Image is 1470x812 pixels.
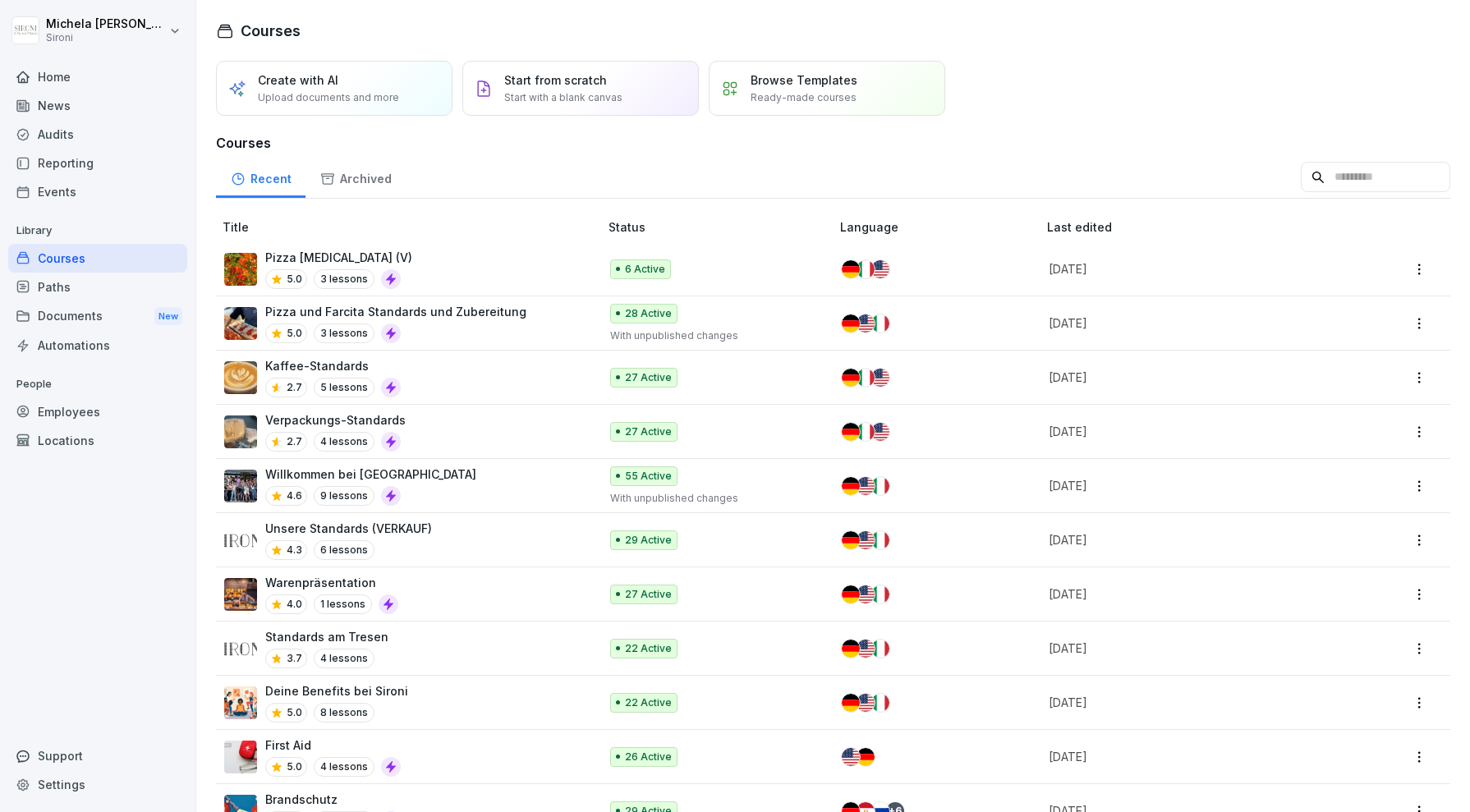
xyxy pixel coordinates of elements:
[224,741,257,773] img: ovcsqbf2ewum2utvc3o527vw.png
[224,524,257,557] img: lqv555mlp0nk8rvfp4y70ul5.png
[1047,218,1348,236] p: Last edited
[287,272,302,287] p: 5.0
[224,686,257,719] img: qv31ye6da0ab8wtu5n9xmwyd.png
[314,594,372,614] p: 1 lessons
[314,486,374,506] p: 9 lessons
[871,260,889,278] img: us.svg
[857,477,875,495] img: us.svg
[842,585,860,603] img: de.svg
[610,328,815,343] p: With unpublished changes
[840,218,1040,236] p: Language
[842,694,860,712] img: de.svg
[8,273,187,301] a: Paths
[8,177,187,206] a: Events
[265,411,406,429] p: Verpackungs-Standards
[8,741,187,770] div: Support
[1049,314,1328,332] p: [DATE]
[287,326,302,341] p: 5.0
[857,640,875,658] img: us.svg
[857,369,875,387] img: it.svg
[8,91,187,120] a: News
[871,423,889,441] img: us.svg
[314,649,374,668] p: 4 lessons
[223,218,602,236] p: Title
[842,477,860,495] img: de.svg
[265,520,432,537] p: Unsere Standards (VERKAUF)
[258,71,338,89] p: Create with AI
[857,423,875,441] img: it.svg
[625,533,672,548] p: 29 Active
[224,253,257,286] img: ptfehjakux1ythuqs2d8013j.png
[314,757,374,777] p: 4 lessons
[842,314,860,333] img: de.svg
[871,640,889,658] img: it.svg
[224,361,257,394] img: km4heinxktm3m47uv6i6dr0s.png
[265,357,401,374] p: Kaffee-Standards
[224,307,257,340] img: zyvhtweyt47y1etu6k7gt48a.png
[216,133,1450,153] h3: Courses
[1049,748,1328,765] p: [DATE]
[8,301,187,332] div: Documents
[871,531,889,549] img: it.svg
[504,90,622,105] p: Start with a blank canvas
[265,466,476,483] p: Willkommen bei [GEOGRAPHIC_DATA]
[842,640,860,658] img: de.svg
[8,62,187,91] a: Home
[871,369,889,387] img: us.svg
[857,260,875,278] img: it.svg
[224,632,257,665] img: lqv555mlp0nk8rvfp4y70ul5.png
[265,791,401,808] p: Brandschutz
[8,331,187,360] a: Automations
[224,415,257,448] img: fasetpntm7x32yk9zlbwihav.png
[842,748,860,766] img: us.svg
[1049,640,1328,657] p: [DATE]
[609,218,834,236] p: Status
[241,20,301,42] h1: Courses
[305,156,406,198] a: Archived
[751,90,857,105] p: Ready-made courses
[1049,694,1328,711] p: [DATE]
[8,426,187,455] a: Locations
[265,574,398,591] p: Warenpräsentation
[265,249,412,266] p: Pizza [MEDICAL_DATA] (V)
[46,32,166,44] p: Sironi
[314,269,374,289] p: 3 lessons
[8,371,187,397] p: People
[610,491,815,506] p: With unpublished changes
[842,369,860,387] img: de.svg
[8,218,187,244] p: Library
[8,149,187,177] a: Reporting
[1049,585,1328,603] p: [DATE]
[265,682,408,700] p: Deine Benefits bei Sironi
[842,260,860,278] img: de.svg
[1049,260,1328,278] p: [DATE]
[871,477,889,495] img: it.svg
[287,759,302,774] p: 5.0
[8,397,187,426] a: Employees
[314,540,374,560] p: 6 lessons
[625,262,665,277] p: 6 Active
[1049,369,1328,386] p: [DATE]
[46,17,166,31] p: Michela [PERSON_NAME]
[265,303,526,320] p: Pizza und Farcita Standards und Zubereitung
[8,244,187,273] div: Courses
[625,750,672,764] p: 26 Active
[216,156,305,198] div: Recent
[751,71,857,89] p: Browse Templates
[8,120,187,149] a: Audits
[258,90,399,105] p: Upload documents and more
[842,531,860,549] img: de.svg
[287,543,302,557] p: 4.3
[314,378,374,397] p: 5 lessons
[857,585,875,603] img: us.svg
